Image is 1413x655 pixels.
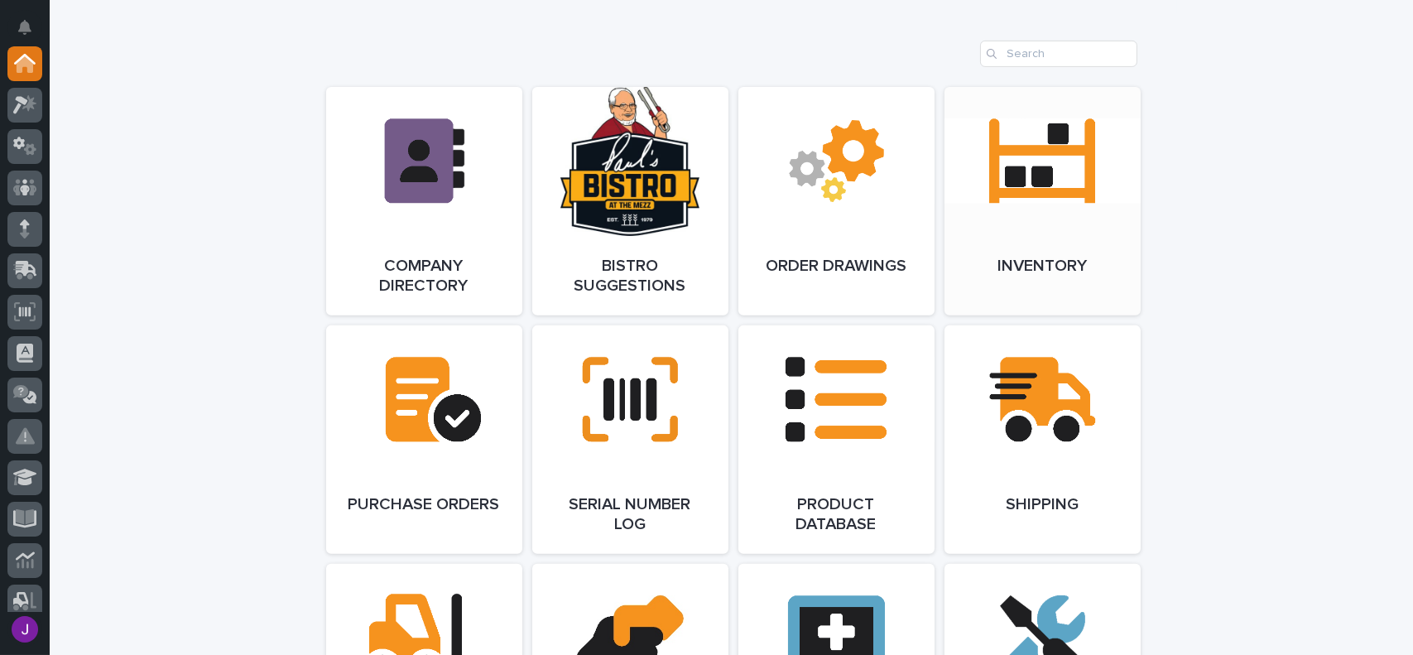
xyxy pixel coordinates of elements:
[738,87,935,315] a: Order Drawings
[980,41,1137,67] input: Search
[532,325,728,554] a: Serial Number Log
[944,87,1141,315] a: Inventory
[326,87,522,315] a: Company Directory
[532,87,728,315] a: Bistro Suggestions
[944,325,1141,554] a: Shipping
[7,612,42,647] button: users-avatar
[326,325,522,554] a: Purchase Orders
[738,325,935,554] a: Product Database
[7,10,42,45] button: Notifications
[21,20,42,46] div: Notifications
